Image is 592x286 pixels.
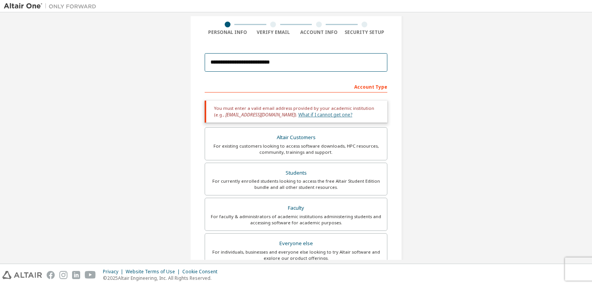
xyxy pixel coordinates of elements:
div: For individuals, businesses and everyone else looking to try Altair software and explore our prod... [210,249,382,261]
img: altair_logo.svg [2,271,42,279]
img: instagram.svg [59,271,67,279]
div: Account Info [296,29,342,35]
div: Students [210,168,382,178]
a: What if I cannot get one? [298,111,352,118]
div: Everyone else [210,238,382,249]
div: Altair Customers [210,132,382,143]
div: For existing customers looking to access software downloads, HPC resources, community, trainings ... [210,143,382,155]
div: Website Terms of Use [126,269,182,275]
div: Privacy [103,269,126,275]
img: linkedin.svg [72,271,80,279]
img: youtube.svg [85,271,96,279]
div: Security Setup [342,29,388,35]
div: For faculty & administrators of academic institutions administering students and accessing softwa... [210,214,382,226]
div: For currently enrolled students looking to access the free Altair Student Edition bundle and all ... [210,178,382,190]
div: Faculty [210,203,382,214]
img: Altair One [4,2,100,10]
div: Account Type [205,80,387,93]
div: Cookie Consent [182,269,222,275]
img: facebook.svg [47,271,55,279]
div: You must enter a valid email address provided by your academic institution (e.g., ). [205,101,387,123]
span: [EMAIL_ADDRESS][DOMAIN_NAME] [225,111,295,118]
div: Verify Email [251,29,296,35]
div: Personal Info [205,29,251,35]
p: © 2025 Altair Engineering, Inc. All Rights Reserved. [103,275,222,281]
